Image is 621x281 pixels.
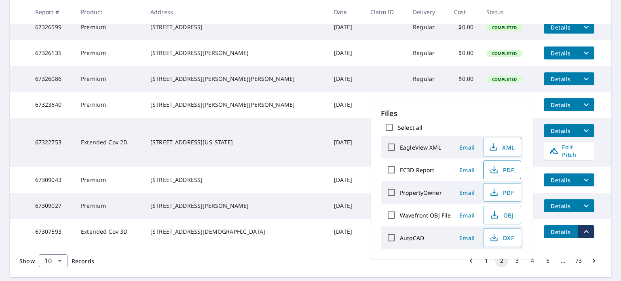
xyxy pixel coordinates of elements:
[526,254,539,267] button: Go to page 4
[150,49,321,57] div: [STREET_ADDRESS][PERSON_NAME]
[150,101,321,109] div: [STREET_ADDRESS][PERSON_NAME][PERSON_NAME]
[29,14,74,40] td: 67326599
[488,165,514,175] span: PDF
[454,186,480,199] button: Email
[549,101,573,109] span: Details
[39,254,68,267] div: Show 10 records
[74,167,144,193] td: Premium
[72,257,94,265] span: Records
[457,166,477,174] span: Email
[557,257,570,265] div: …
[150,202,321,210] div: [STREET_ADDRESS][PERSON_NAME]
[549,228,573,236] span: Details
[549,49,573,57] span: Details
[487,51,522,56] span: Completed
[74,92,144,118] td: Premium
[454,232,480,244] button: Email
[483,228,521,247] button: DXF
[150,23,321,31] div: [STREET_ADDRESS]
[327,219,364,245] td: [DATE]
[549,23,573,31] span: Details
[587,254,600,267] button: Go to next page
[488,188,514,197] span: PDF
[74,66,144,92] td: Premium
[448,92,480,118] td: $0.00
[544,72,578,85] button: detailsBtn-67326086
[578,225,594,238] button: filesDropdownBtn-67307593
[549,143,589,158] span: Edit Pitch
[327,167,364,193] td: [DATE]
[327,193,364,219] td: [DATE]
[29,92,74,118] td: 67323640
[400,144,441,151] label: EagleView XML
[495,254,508,267] button: page 2
[511,254,524,267] button: Go to page 3
[327,66,364,92] td: [DATE]
[400,211,451,219] label: Wavefront OBJ File
[406,40,448,66] td: Regular
[400,189,442,196] label: PropertyOwner
[483,161,521,179] button: PDF
[454,164,480,176] button: Email
[29,118,74,167] td: 67322753
[572,254,585,267] button: Go to page 73
[19,257,35,265] span: Show
[483,183,521,202] button: PDF
[327,40,364,66] td: [DATE]
[454,141,480,154] button: Email
[578,199,594,212] button: filesDropdownBtn-67309027
[480,254,493,267] button: Go to page 1
[578,72,594,85] button: filesDropdownBtn-67326086
[457,234,477,242] span: Email
[150,176,321,184] div: [STREET_ADDRESS]
[406,92,448,118] td: Regular
[463,254,602,267] nav: pagination navigation
[39,249,68,272] div: 10
[457,211,477,219] span: Email
[29,219,74,245] td: 67307593
[29,167,74,193] td: 67309043
[406,14,448,40] td: Regular
[544,225,578,238] button: detailsBtn-67307593
[150,75,321,83] div: [STREET_ADDRESS][PERSON_NAME][PERSON_NAME]
[400,166,434,174] label: EC3D Report
[74,40,144,66] td: Premium
[457,189,477,196] span: Email
[74,193,144,219] td: Premium
[406,66,448,92] td: Regular
[549,202,573,210] span: Details
[544,21,578,34] button: detailsBtn-67326599
[327,92,364,118] td: [DATE]
[578,173,594,186] button: filesDropdownBtn-67309043
[398,124,422,131] label: Select all
[381,108,523,119] p: Files
[544,173,578,186] button: detailsBtn-67309043
[483,138,521,156] button: XML
[448,14,480,40] td: $0.00
[448,66,480,92] td: $0.00
[544,199,578,212] button: detailsBtn-67309027
[448,40,480,66] td: $0.00
[488,210,514,220] span: OBJ
[465,254,477,267] button: Go to previous page
[454,209,480,222] button: Email
[457,144,477,151] span: Email
[578,46,594,59] button: filesDropdownBtn-67326135
[29,193,74,219] td: 67309027
[29,66,74,92] td: 67326086
[578,124,594,137] button: filesDropdownBtn-67322753
[578,21,594,34] button: filesDropdownBtn-67326599
[549,127,573,135] span: Details
[74,14,144,40] td: Premium
[487,76,522,82] span: Completed
[544,98,578,111] button: detailsBtn-67323640
[488,142,514,152] span: XML
[488,233,514,243] span: DXF
[549,75,573,83] span: Details
[541,254,554,267] button: Go to page 5
[578,98,594,111] button: filesDropdownBtn-67323640
[150,138,321,146] div: [STREET_ADDRESS][US_STATE]
[327,14,364,40] td: [DATE]
[544,124,578,137] button: detailsBtn-67322753
[549,176,573,184] span: Details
